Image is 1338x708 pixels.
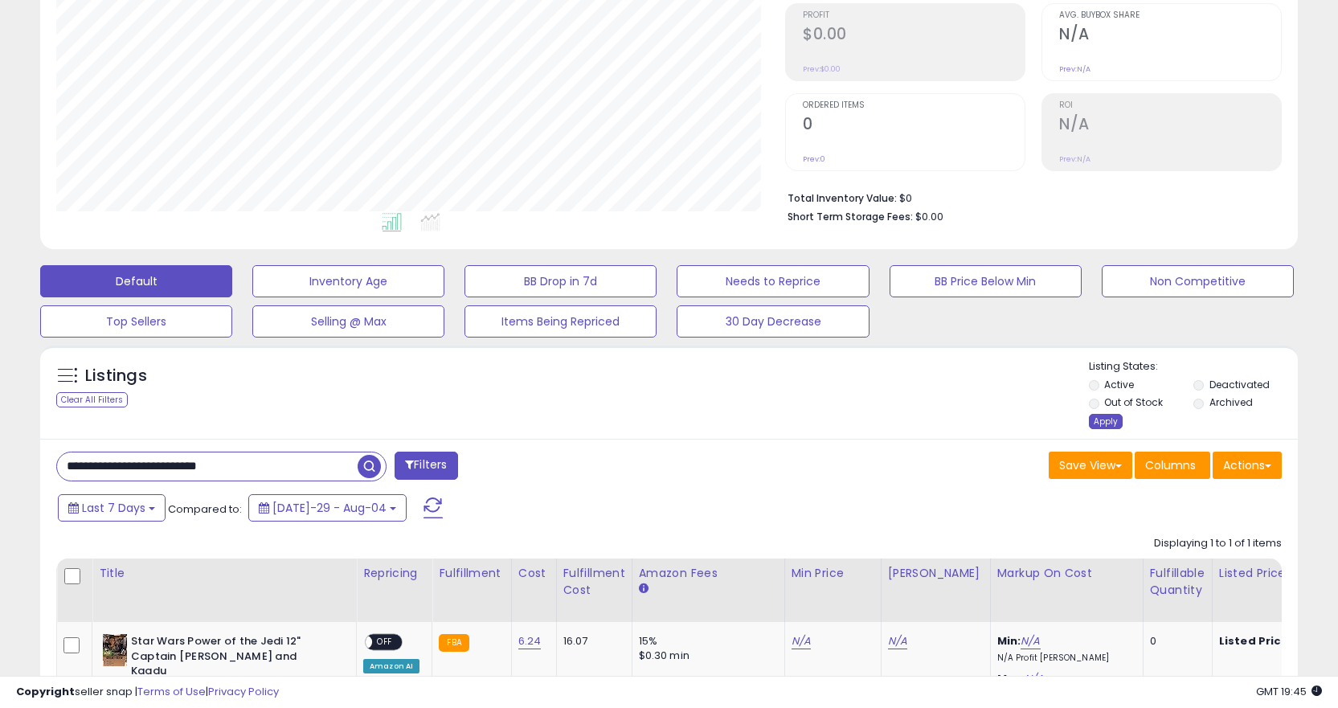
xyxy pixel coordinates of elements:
img: 51-J8o7KHmL._SL40_.jpg [103,634,127,666]
small: Amazon Fees. [639,582,649,596]
small: Prev: N/A [1059,154,1090,164]
b: Listed Price: [1219,633,1292,649]
a: N/A [888,633,907,649]
strong: Copyright [16,684,75,699]
h2: N/A [1059,115,1281,137]
label: Out of Stock [1104,395,1163,409]
div: seller snap | | [16,685,279,700]
small: Prev: N/A [1059,64,1090,74]
button: Top Sellers [40,305,232,338]
span: Columns [1145,457,1196,473]
div: Clear All Filters [56,392,128,407]
div: 16.07 [563,634,620,649]
a: Terms of Use [137,684,206,699]
p: N/A Profit [PERSON_NAME] [997,653,1131,664]
button: Actions [1213,452,1282,479]
div: Title [99,565,350,582]
button: Columns [1135,452,1210,479]
h5: Listings [85,365,147,387]
label: Deactivated [1209,378,1270,391]
span: ROI [1059,101,1281,110]
th: The percentage added to the cost of goods (COGS) that forms the calculator for Min & Max prices. [990,559,1143,622]
span: [DATE]-29 - Aug-04 [272,500,387,516]
button: Last 7 Days [58,494,166,522]
small: Prev: $0.00 [803,64,841,74]
div: Min Price [792,565,874,582]
button: Default [40,265,232,297]
div: 0 [1150,634,1200,649]
button: Needs to Reprice [677,265,869,297]
h2: 0 [803,115,1025,137]
label: Archived [1209,395,1253,409]
div: Displaying 1 to 1 of 1 items [1154,536,1282,551]
span: 2025-08-12 19:45 GMT [1256,684,1322,699]
b: Min: [997,633,1021,649]
div: Cost [518,565,550,582]
b: Short Term Storage Fees: [788,210,913,223]
a: 6.24 [518,633,542,649]
div: 15% [639,634,772,649]
button: Save View [1049,452,1132,479]
small: Prev: 0 [803,154,825,164]
div: Repricing [363,565,425,582]
div: Markup on Cost [997,565,1136,582]
button: Selling @ Max [252,305,444,338]
button: 30 Day Decrease [677,305,869,338]
b: Star Wars Power of the Jedi 12" Captain [PERSON_NAME] and Kaadu [131,634,326,683]
div: Fulfillment [439,565,504,582]
span: Ordered Items [803,101,1025,110]
span: Compared to: [168,501,242,517]
button: BB Drop in 7d [464,265,657,297]
a: N/A [1021,633,1040,649]
span: $0.00 [915,209,943,224]
div: Apply [1089,414,1123,429]
a: N/A [792,633,811,649]
button: Items Being Repriced [464,305,657,338]
button: Non Competitive [1102,265,1294,297]
button: Filters [395,452,457,480]
a: Privacy Policy [208,684,279,699]
span: OFF [372,636,398,649]
div: [PERSON_NAME] [888,565,984,582]
button: [DATE]-29 - Aug-04 [248,494,407,522]
button: Inventory Age [252,265,444,297]
div: Fulfillable Quantity [1150,565,1205,599]
span: Profit [803,11,1025,20]
button: BB Price Below Min [890,265,1082,297]
div: Amazon AI [363,659,419,673]
div: $0.30 min [639,649,772,663]
label: Active [1104,378,1134,391]
h2: $0.00 [803,25,1025,47]
div: Fulfillment Cost [563,565,625,599]
b: Total Inventory Value: [788,191,897,205]
div: Amazon Fees [639,565,778,582]
span: Avg. Buybox Share [1059,11,1281,20]
h2: N/A [1059,25,1281,47]
small: FBA [439,634,469,652]
p: Listing States: [1089,359,1298,374]
li: $0 [788,187,1270,207]
span: Last 7 Days [82,500,145,516]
